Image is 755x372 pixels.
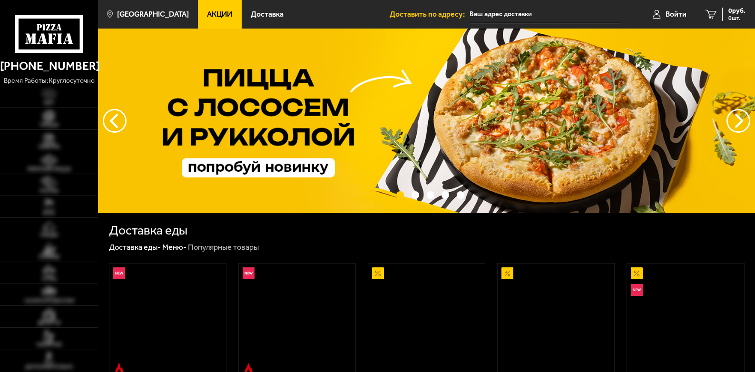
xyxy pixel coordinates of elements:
[441,191,449,199] button: точки переключения
[726,109,750,133] button: предыдущий
[728,8,745,14] span: 0 руб.
[390,10,470,18] span: Доставить по адресу:
[501,267,513,279] img: Акционный
[103,109,127,133] button: следующий
[109,224,187,236] h1: Доставка еды
[113,267,125,279] img: Новинка
[117,10,189,18] span: [GEOGRAPHIC_DATA]
[188,242,259,252] div: Популярные товары
[251,10,284,18] span: Доставка
[396,191,404,199] button: точки переключения
[427,191,434,199] button: точки переключения
[109,243,161,252] a: Доставка еды-
[412,191,419,199] button: точки переключения
[162,243,186,252] a: Меню-
[631,284,643,296] img: Новинка
[243,267,255,279] img: Новинка
[457,191,464,199] button: точки переключения
[470,6,620,23] input: Ваш адрес доставки
[631,267,643,279] img: Акционный
[728,15,745,21] span: 0 шт.
[372,267,384,279] img: Акционный
[666,10,686,18] span: Войти
[207,10,232,18] span: Акции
